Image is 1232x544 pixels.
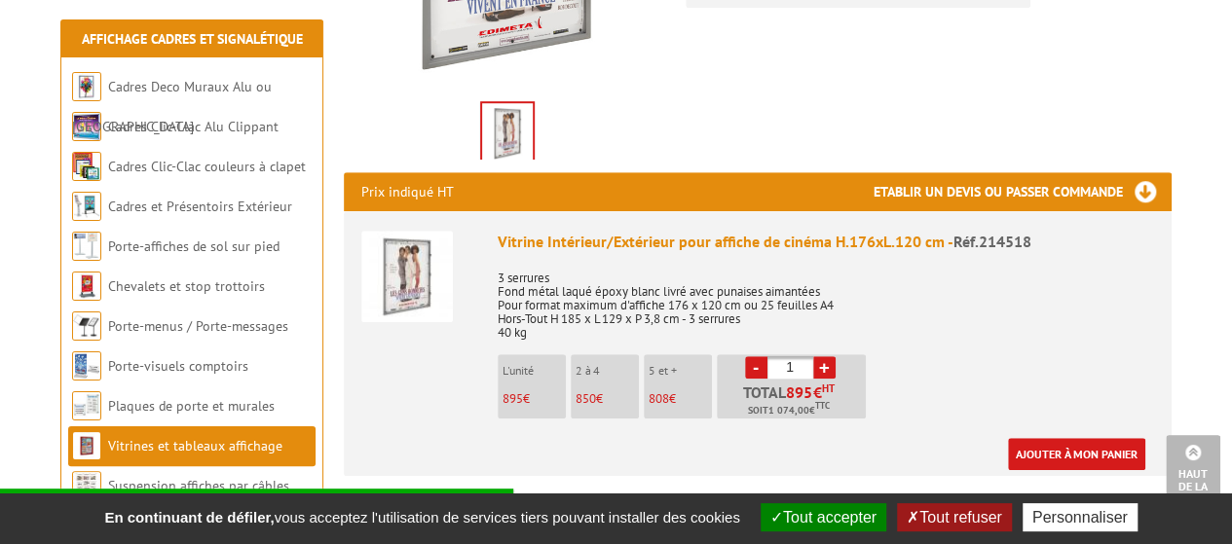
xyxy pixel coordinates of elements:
[815,400,830,411] sup: TTC
[72,351,101,381] img: Porte-visuels comptoirs
[649,364,712,378] p: 5 et +
[897,503,1011,531] button: Tout refuser
[108,397,275,415] a: Plaques de porte et murales
[1023,503,1138,531] button: Personnaliser (fenêtre modale)
[498,258,1154,340] p: 3 serrures Fond métal laqué époxy blanc livré avec punaises aimantées Pour format maximum d'affic...
[576,392,639,406] p: €
[72,431,101,460] img: Vitrines et tableaux affichage
[72,192,101,221] img: Cadres et Présentoirs Extérieur
[108,277,265,295] a: Chevalets et stop trottoirs
[503,364,566,378] p: L'unité
[874,172,1172,211] h3: Etablir un devis ou passer commande
[576,390,596,407] span: 850
[1008,438,1145,470] a: Ajouter à mon panier
[108,118,279,135] a: Cadres Clic-Clac Alu Clippant
[748,403,830,418] span: Soit €
[72,311,101,341] img: Porte-menus / Porte-messages
[108,198,292,215] a: Cadres et Présentoirs Extérieur
[361,231,453,322] img: Vitrine Intérieur/Extérieur pour affiche de cinéma H.176xL.120 cm
[503,392,566,406] p: €
[1166,435,1220,515] a: Haut de la page
[498,231,1154,253] div: Vitrine Intérieur/Extérieur pour affiche de cinéma H.176xL.120 cm -
[108,437,282,454] a: Vitrines et tableaux affichage
[108,357,248,375] a: Porte-visuels comptoirs
[761,503,886,531] button: Tout accepter
[649,392,712,406] p: €
[82,30,303,48] a: Affichage Cadres et Signalétique
[503,390,523,407] span: 895
[72,78,272,135] a: Cadres Deco Muraux Alu ou [GEOGRAPHIC_DATA]
[361,172,454,211] p: Prix indiqué HT
[953,232,1031,251] span: Réf.214518
[649,390,669,407] span: 808
[813,384,822,400] span: €
[94,509,749,526] span: vous acceptez l'utilisation de services tiers pouvant installer des cookies
[813,356,836,379] a: +
[822,381,835,395] sup: HT
[108,237,280,255] a: Porte-affiches de sol sur pied
[786,384,813,400] span: 895
[72,152,101,181] img: Cadres Clic-Clac couleurs à clapet
[108,477,289,494] a: Suspension affiches par câbles
[576,364,639,378] p: 2 à 4
[72,232,101,261] img: Porte-affiches de sol sur pied
[72,72,101,101] img: Cadres Deco Muraux Alu ou Bois
[104,509,274,526] strong: En continuant de défiler,
[108,317,288,335] a: Porte-menus / Porte-messages
[108,158,306,175] a: Cadres Clic-Clac couleurs à clapet
[72,272,101,301] img: Chevalets et stop trottoirs
[482,103,533,163] img: vitrines_d_affichage_214518_1.jpg
[72,391,101,420] img: Plaques de porte et murales
[722,384,866,418] p: Total
[768,403,809,418] span: 1 074,00
[72,471,101,500] img: Suspension affiches par câbles
[745,356,767,379] a: -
